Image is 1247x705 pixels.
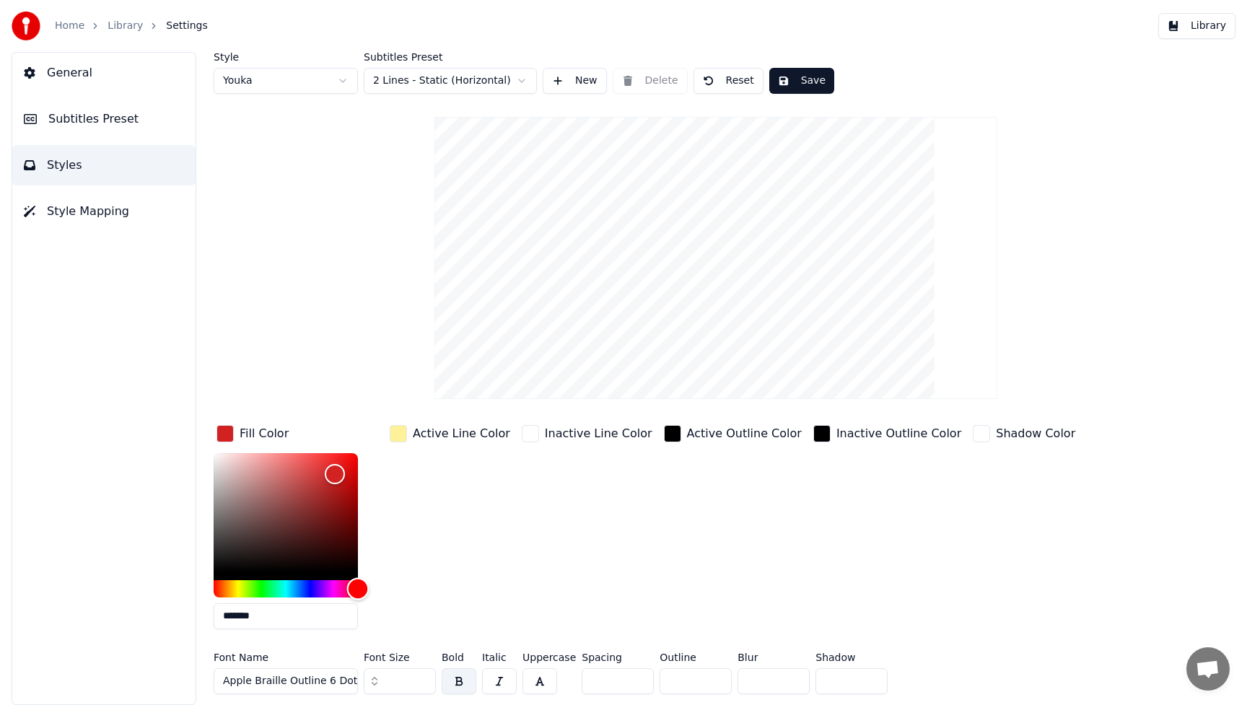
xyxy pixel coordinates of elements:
[413,425,510,442] div: Active Line Color
[522,652,576,662] label: Uppercase
[815,652,888,662] label: Shadow
[364,652,436,662] label: Font Size
[48,110,139,128] span: Subtitles Preset
[693,68,763,94] button: Reset
[364,52,537,62] label: Subtitles Preset
[543,68,607,94] button: New
[55,19,208,33] nav: breadcrumb
[214,652,358,662] label: Font Name
[661,422,805,445] button: Active Outline Color
[214,52,358,62] label: Style
[214,580,358,597] div: Hue
[387,422,513,445] button: Active Line Color
[687,425,802,442] div: Active Outline Color
[55,19,84,33] a: Home
[12,99,196,139] button: Subtitles Preset
[47,157,82,174] span: Styles
[545,425,652,442] div: Inactive Line Color
[996,425,1075,442] div: Shadow Color
[214,422,292,445] button: Fill Color
[836,425,961,442] div: Inactive Outline Color
[442,652,476,662] label: Bold
[12,12,40,40] img: youka
[214,453,358,572] div: Color
[769,68,834,94] button: Save
[12,191,196,232] button: Style Mapping
[582,652,654,662] label: Spacing
[223,674,357,688] span: Apple Braille Outline 6 Dot
[166,19,207,33] span: Settings
[482,652,517,662] label: Italic
[1158,13,1235,39] button: Library
[108,19,143,33] a: Library
[810,422,964,445] button: Inactive Outline Color
[47,203,129,220] span: Style Mapping
[12,53,196,93] button: General
[970,422,1078,445] button: Shadow Color
[1186,647,1230,691] div: Open de chat
[47,64,92,82] span: General
[738,652,810,662] label: Blur
[12,145,196,185] button: Styles
[519,422,655,445] button: Inactive Line Color
[240,425,289,442] div: Fill Color
[660,652,732,662] label: Outline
